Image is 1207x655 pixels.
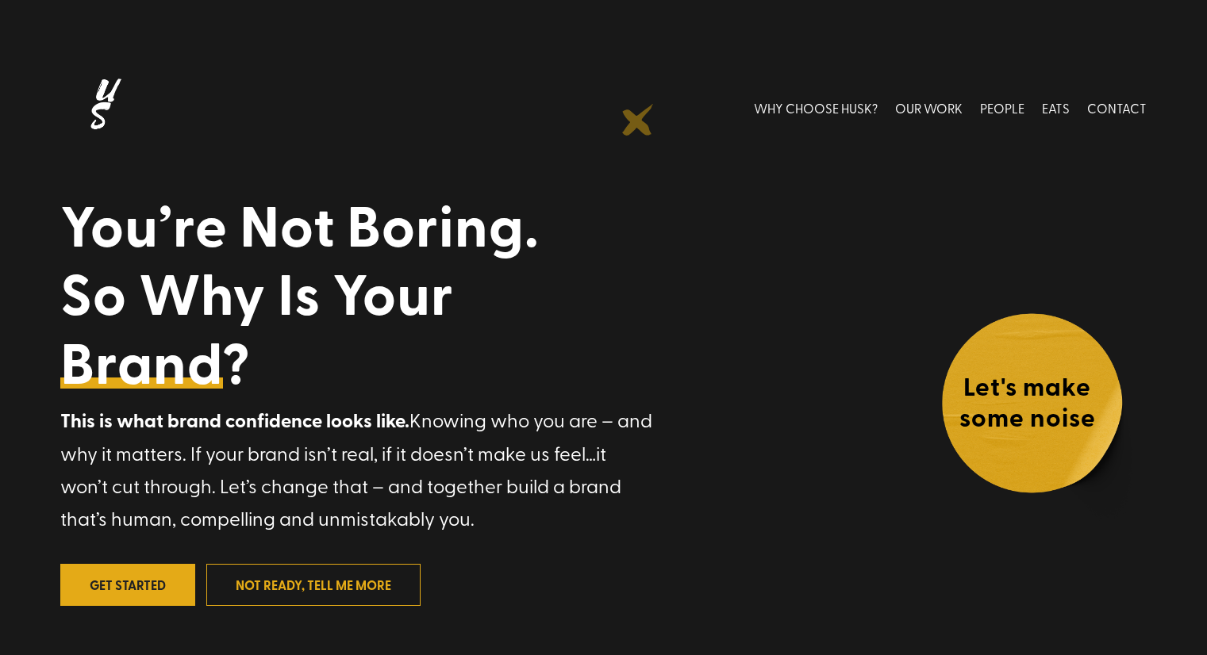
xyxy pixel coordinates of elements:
strong: This is what brand confidence looks like. [60,406,409,434]
a: Brand [60,327,223,396]
a: Get Started [60,564,195,606]
a: EATS [1042,72,1070,143]
h4: Let's make some noise [940,370,1115,439]
a: not ready, tell me more [206,564,421,606]
a: CONTACT [1087,72,1147,143]
p: Knowing who you are – and why it matters. If your brand isn’t real, if it doesn’t make us feel…it... [60,404,655,534]
a: OUR WORK [895,72,963,143]
a: WHY CHOOSE HUSK? [754,72,878,143]
h1: You’re Not Boring. So Why Is Your ? [60,190,688,404]
img: Husk logo [60,72,148,143]
a: PEOPLE [980,72,1024,143]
